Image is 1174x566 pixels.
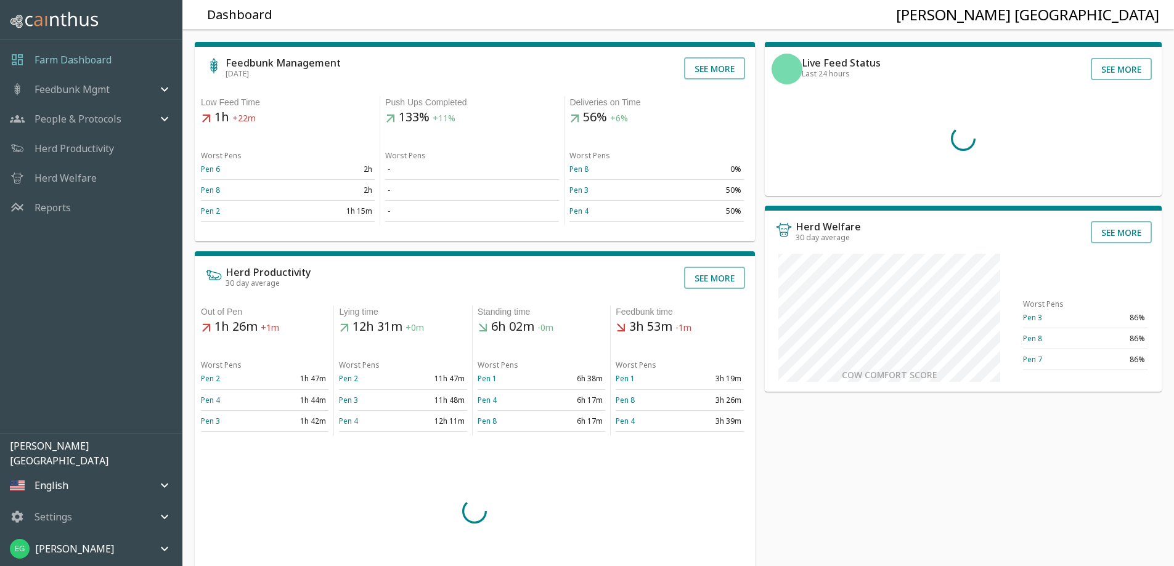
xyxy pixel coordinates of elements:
[403,410,467,431] td: 12h 11m
[226,267,311,277] h6: Herd Productivity
[403,389,467,410] td: 11h 48m
[385,109,559,126] h5: 133%
[35,82,110,97] p: Feedbunk Mgmt
[478,373,497,384] a: Pen 1
[1091,58,1152,80] button: See more
[10,439,182,468] p: [PERSON_NAME] [GEOGRAPHIC_DATA]
[616,416,635,426] a: Pen 4
[261,322,279,334] span: +1m
[339,416,358,426] a: Pen 4
[201,373,220,384] a: Pen 2
[226,68,249,79] span: [DATE]
[478,318,605,336] h5: 6h 02m
[201,360,242,370] span: Worst Pens
[385,96,559,109] div: Push Ups Completed
[1023,299,1064,309] span: Worst Pens
[339,318,467,336] h5: 12h 31m
[684,267,745,289] button: See more
[478,305,605,318] div: Standing time
[569,109,743,126] h5: 56%
[1023,312,1042,323] a: Pen 3
[1085,349,1148,370] td: 86%
[616,360,656,370] span: Worst Pens
[201,109,375,126] h5: 1h
[288,159,375,180] td: 2h
[1091,221,1152,243] button: See more
[433,113,455,124] span: +11%
[201,395,220,405] a: Pen 4
[842,368,937,382] h6: Cow Comfort Score
[675,322,691,334] span: -1m
[35,509,72,524] p: Settings
[201,206,220,216] a: Pen 2
[226,58,341,68] h6: Feedbunk Management
[684,57,745,79] button: See more
[226,278,280,288] span: 30 day average
[10,539,30,559] img: 137f3fc2be7ff0477c0a192e63d871d7
[201,185,220,195] a: Pen 8
[207,7,272,23] h5: Dashboard
[201,150,242,161] span: Worst Pens
[541,410,605,431] td: 6h 17m
[680,410,744,431] td: 3h 39m
[35,478,68,493] p: English
[569,185,589,195] a: Pen 3
[796,232,850,243] span: 30 day average
[1085,328,1148,349] td: 86%
[201,416,220,426] a: Pen 3
[35,541,114,556] p: [PERSON_NAME]
[478,416,497,426] a: Pen 8
[403,368,467,389] td: 11h 47m
[201,305,328,318] div: Out of Pen
[656,180,743,201] td: 50%
[680,389,744,410] td: 3h 26m
[35,171,97,185] a: Herd Welfare
[1085,307,1148,328] td: 86%
[339,305,467,318] div: Lying time
[1023,333,1042,344] a: Pen 8
[478,395,497,405] a: Pen 4
[802,58,881,68] h6: Live Feed Status
[201,96,375,109] div: Low Feed Time
[201,164,220,174] a: Pen 6
[569,150,610,161] span: Worst Pens
[35,111,121,126] p: People & Protocols
[680,368,744,389] td: 3h 19m
[265,368,329,389] td: 1h 47m
[265,410,329,431] td: 1h 42m
[35,141,114,156] a: Herd Productivity
[569,206,589,216] a: Pen 4
[385,150,426,161] span: Worst Pens
[385,159,559,180] td: -
[541,368,605,389] td: 6h 38m
[339,360,380,370] span: Worst Pens
[616,305,743,318] div: Feedbunk time
[201,318,328,336] h5: 1h 26m
[569,164,589,174] a: Pen 8
[610,113,628,124] span: +6%
[406,322,424,334] span: +0m
[288,180,375,201] td: 2h
[35,52,112,67] a: Farm Dashboard
[339,395,358,405] a: Pen 3
[1023,354,1042,365] a: Pen 7
[339,373,358,384] a: Pen 2
[537,322,553,334] span: -0m
[616,395,635,405] a: Pen 8
[569,96,743,109] div: Deliveries on Time
[478,360,518,370] span: Worst Pens
[385,201,559,222] td: -
[288,201,375,222] td: 1h 15m
[35,200,71,215] a: Reports
[385,180,559,201] td: -
[796,222,861,232] h6: Herd Welfare
[656,159,743,180] td: 0%
[656,201,743,222] td: 50%
[802,68,850,79] span: Last 24 hours
[541,389,605,410] td: 6h 17m
[616,373,635,384] a: Pen 1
